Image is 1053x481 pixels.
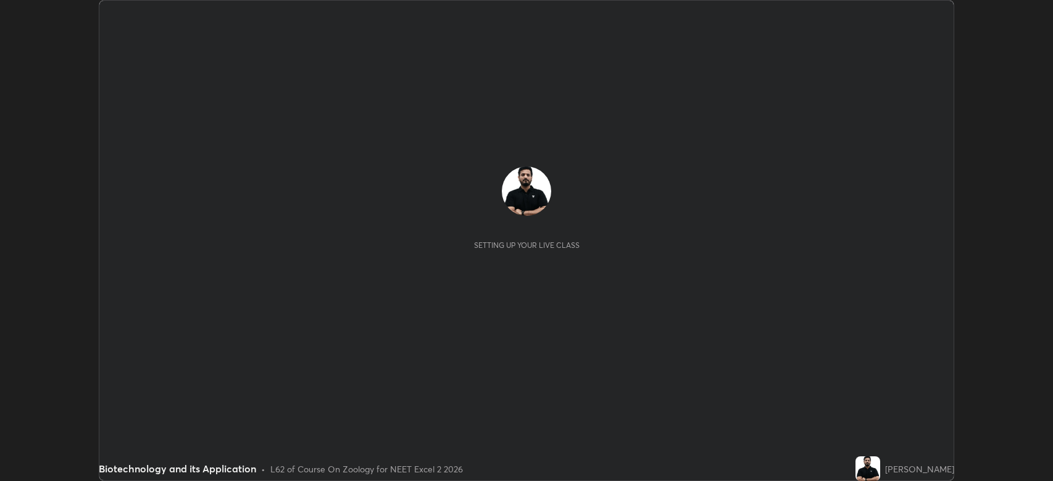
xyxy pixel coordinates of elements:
img: 54f690991e824e6993d50b0d6a1f1dc5.jpg [855,456,880,481]
div: L62 of Course On Zoology for NEET Excel 2 2026 [270,462,463,475]
div: Setting up your live class [474,240,580,250]
div: Biotechnology and its Application [99,461,256,476]
img: 54f690991e824e6993d50b0d6a1f1dc5.jpg [502,166,551,216]
div: • [261,462,265,475]
div: [PERSON_NAME] [885,462,954,475]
